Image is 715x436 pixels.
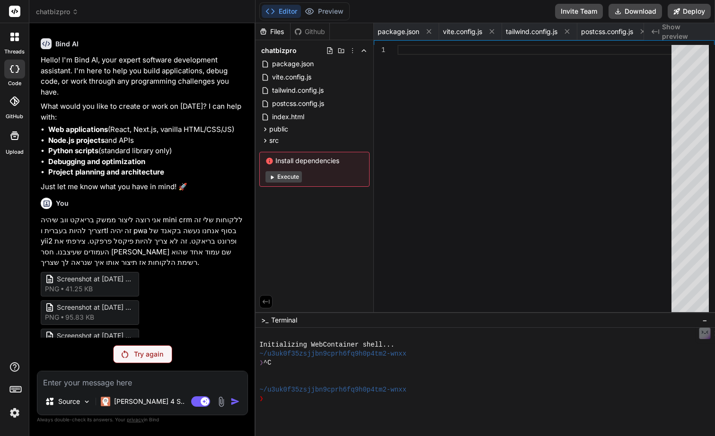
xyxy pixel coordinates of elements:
[265,156,363,166] span: Install dependencies
[264,358,272,367] span: ^C
[259,394,263,403] span: ❯
[41,55,246,97] p: Hello! I'm Bind AI, your expert software development assistant. I'm here to help you build applic...
[555,4,603,19] button: Invite Team
[702,315,707,325] span: −
[48,125,108,134] strong: Web applications
[443,27,482,36] span: vite.config.js
[271,71,312,83] span: vite.config.js
[6,148,24,156] label: Upload
[57,331,132,341] span: Screenshot at [DATE] [DATE]
[114,397,185,406] p: [PERSON_NAME] 4 S..
[122,350,128,358] img: Retry
[271,111,305,122] span: index.html
[259,340,394,349] span: Initializing WebContainer shell...
[259,358,263,367] span: ❯
[127,417,144,422] span: privacy
[48,136,105,145] strong: Node.js projects
[261,315,268,325] span: >_
[4,48,25,56] label: threads
[668,4,711,19] button: Deploy
[259,349,406,358] span: ~/u3uk0f35zsjjbn9cprh6fq9h0p4tm2-wnxx
[56,199,69,208] h6: You
[101,397,110,406] img: Claude 4 Sonnet
[55,39,79,49] h6: Bind AI
[37,415,248,424] p: Always double-check its answers. Your in Bind
[262,5,301,18] button: Editor
[506,27,557,36] span: tailwind.config.js
[57,274,132,284] span: Screenshot at [DATE] [DATE]
[8,79,21,87] label: code
[271,85,325,96] span: tailwind.config.js
[271,315,297,325] span: Terminal
[36,7,79,17] span: chatbizpro
[269,124,288,134] span: public
[662,22,707,41] span: Show preview
[45,284,59,294] span: png
[581,27,633,36] span: postcss.config.js
[700,313,709,328] button: −
[301,5,347,18] button: Preview
[48,146,246,157] li: (standard library only)
[65,284,93,294] span: 41.25 KB
[7,405,23,421] img: settings
[609,4,662,19] button: Download
[378,27,419,36] span: package.json
[57,303,132,313] span: Screenshot at [DATE] [DATE]
[48,135,246,146] li: and APIs
[256,27,290,36] div: Files
[261,46,297,55] span: chatbizpro
[48,157,145,166] strong: Debugging and optimization
[41,101,246,122] p: What would you like to create or work on [DATE]? I can help with:
[48,124,246,135] li: (React, Next.js, vanilla HTML/CSS/JS)
[58,397,80,406] p: Source
[271,98,325,109] span: postcss.config.js
[291,27,329,36] div: Github
[259,385,406,394] span: ~/u3uk0f35zsjjbn9cprh6fq9h0p4tm2-wnxx
[134,349,163,359] p: Try again
[83,398,91,406] img: Pick Models
[271,58,315,70] span: package.json
[41,182,246,192] p: Just let me know what you have in mind! 🚀
[269,136,279,145] span: src
[230,397,240,406] img: icon
[48,146,98,155] strong: Python scripts
[265,171,302,183] button: Execute
[41,215,246,268] p: אני רוצה ליצור ממשק בריאקט ווב שיהיה mini crm ללקוחות שלי זה צריך להיות בעברית וrtl זה יהיה pwa ב...
[6,113,23,121] label: GitHub
[216,396,227,407] img: attachment
[48,167,164,176] strong: Project planning and architecture
[45,313,59,322] span: png
[65,313,94,322] span: 95.83 KB
[374,45,385,55] div: 1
